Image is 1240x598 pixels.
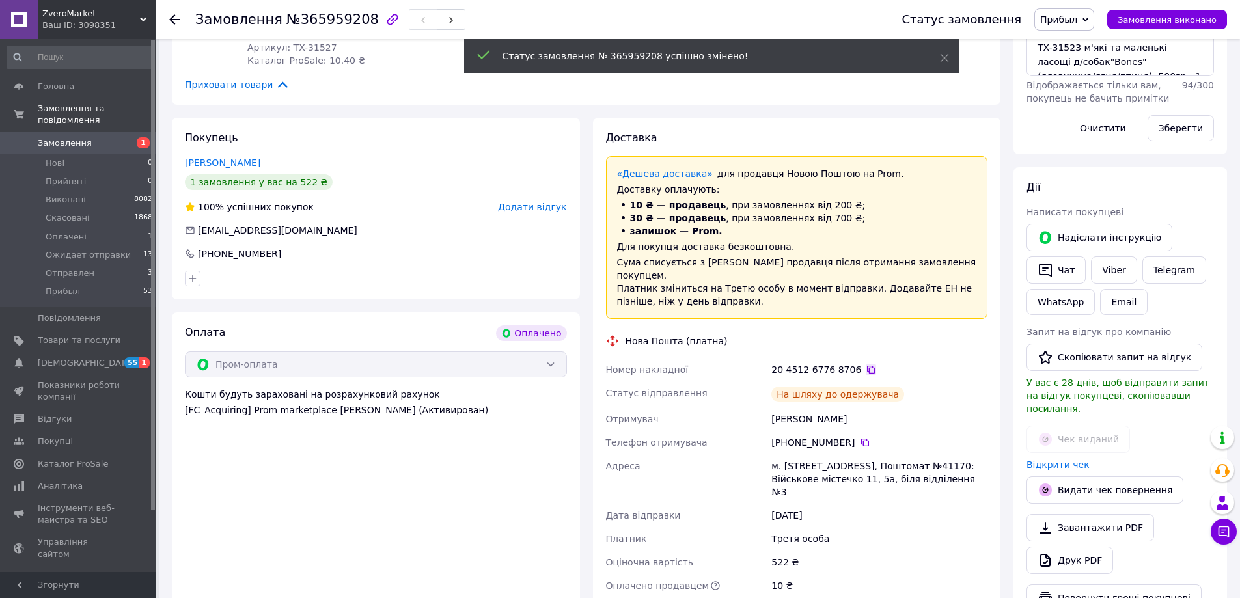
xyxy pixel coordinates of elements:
[1107,10,1227,29] button: Замовлення виконано
[630,226,723,236] span: залишок — Prom.
[38,502,120,526] span: Інструменти веб-майстра та SEO
[185,131,238,144] span: Покупець
[630,213,726,223] span: 30 ₴ — продавець
[148,231,152,243] span: 1
[769,527,990,550] div: Третя особа
[46,267,94,279] span: Отправлен
[46,176,86,187] span: Прийняті
[769,550,990,574] div: 522 ₴
[46,286,80,297] span: Прибыл
[1026,327,1171,337] span: Запит на відгук про компанію
[247,42,337,53] span: Артикул: TX-31527
[185,403,567,416] div: [FC_Acquiring] Prom marketplace [PERSON_NAME] (Активирован)
[139,357,150,368] span: 1
[606,510,681,521] span: Дата відправки
[148,267,152,279] span: 3
[1100,289,1148,315] button: Email
[617,256,977,308] div: Сума списується з [PERSON_NAME] продавця після отримання замовлення покупцем. Платник зміниться н...
[771,363,987,376] div: 20 4512 6776 8706
[143,249,152,261] span: 13
[247,55,365,66] span: Каталог ProSale: 10.40 ₴
[498,202,566,212] span: Додати відгук
[606,557,693,567] span: Оціночна вартість
[46,249,131,261] span: Ожидает отправки
[630,200,726,210] span: 10 ₴ — продавець
[769,574,990,597] div: 10 ₴
[1091,256,1137,284] a: Viber
[38,571,120,594] span: Гаманець компанії
[503,49,907,62] div: Статус замовлення № 365959208 успішно змінено!
[38,137,92,149] span: Замовлення
[1026,547,1113,574] a: Друк PDF
[143,286,152,297] span: 53
[38,435,73,447] span: Покупці
[771,436,987,449] div: [PHONE_NUMBER]
[769,504,990,527] div: [DATE]
[769,454,990,504] div: м. [STREET_ADDRESS], Поштомат №41170: Військове містечко 11, 5а, біля відділення №3
[1142,256,1206,284] a: Telegram
[124,357,139,368] span: 55
[185,200,314,213] div: успішних покупок
[198,202,224,212] span: 100%
[185,77,290,92] span: Приховати товари
[185,326,225,338] span: Оплата
[198,225,357,236] span: [EMAIL_ADDRESS][DOMAIN_NAME]
[38,480,83,492] span: Аналітика
[46,231,87,243] span: Оплачені
[134,212,152,224] span: 1868
[185,174,333,190] div: 1 замовлення у вас на 522 ₴
[38,536,120,560] span: Управління сайтом
[606,580,710,591] span: Оплачено продавцем
[195,12,282,27] span: Замовлення
[617,183,977,196] div: Доставку оплачують:
[286,12,379,27] span: №365959208
[606,437,708,448] span: Телефон отримувача
[1026,207,1123,217] span: Написати покупцеві
[38,81,74,92] span: Головна
[1026,181,1040,193] span: Дії
[38,312,101,324] span: Повідомлення
[38,357,134,369] span: [DEMOGRAPHIC_DATA]
[606,461,641,471] span: Адреса
[38,379,120,403] span: Показники роботи компанії
[1026,514,1154,541] a: Завантажити PDF
[185,157,260,168] a: [PERSON_NAME]
[606,388,708,398] span: Статус відправлення
[1026,256,1086,284] button: Чат
[7,46,154,69] input: Пошук
[137,137,150,148] span: 1
[148,176,152,187] span: 0
[617,169,713,179] a: «Дешева доставка»
[1026,20,1214,76] textarea: ЗАМОВЛЕННЯ: TX-31523 м'які та маленькі ласощі д/собак"Bones" (яловичина/ягня/птиця), 500гр - 1 шт...
[769,407,990,431] div: [PERSON_NAME]
[606,414,659,424] span: Отримувач
[771,387,904,402] div: На шляху до одержувача
[38,334,120,346] span: Товари та послуги
[38,103,156,126] span: Замовлення та повідомлення
[46,157,64,169] span: Нові
[1026,224,1172,251] button: Надіслати інструкцію
[134,194,152,206] span: 8082
[496,325,566,341] div: Оплачено
[185,388,567,416] div: Кошти будуть зараховані на розрахунковий рахунок
[606,534,647,544] span: Платник
[42,20,156,31] div: Ваш ID: 3098351
[1040,14,1077,25] span: Прибыл
[617,211,977,224] li: , при замовленнях від 700 ₴;
[1026,476,1183,504] button: Видати чек повернення
[46,212,90,224] span: Скасовані
[169,13,180,26] div: Повернутися назад
[617,198,977,211] li: , при замовленнях від 200 ₴;
[38,413,72,425] span: Відгуки
[197,247,282,260] div: [PHONE_NUMBER]
[1026,377,1209,414] span: У вас є 28 днів, щоб відправити запит на відгук покупцеві, скопіювавши посилання.
[1026,80,1169,103] span: Відображається тільки вам, покупець не бачить примітки
[42,8,140,20] span: ZveroMarket
[902,13,1021,26] div: Статус замовлення
[1211,519,1237,545] button: Чат з покупцем
[1182,80,1214,90] span: 94 / 300
[1026,289,1095,315] a: WhatsApp
[1026,459,1090,470] a: Відкрити чек
[622,334,731,347] div: Нова Пошта (платна)
[1026,344,1202,371] button: Скопіювати запит на відгук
